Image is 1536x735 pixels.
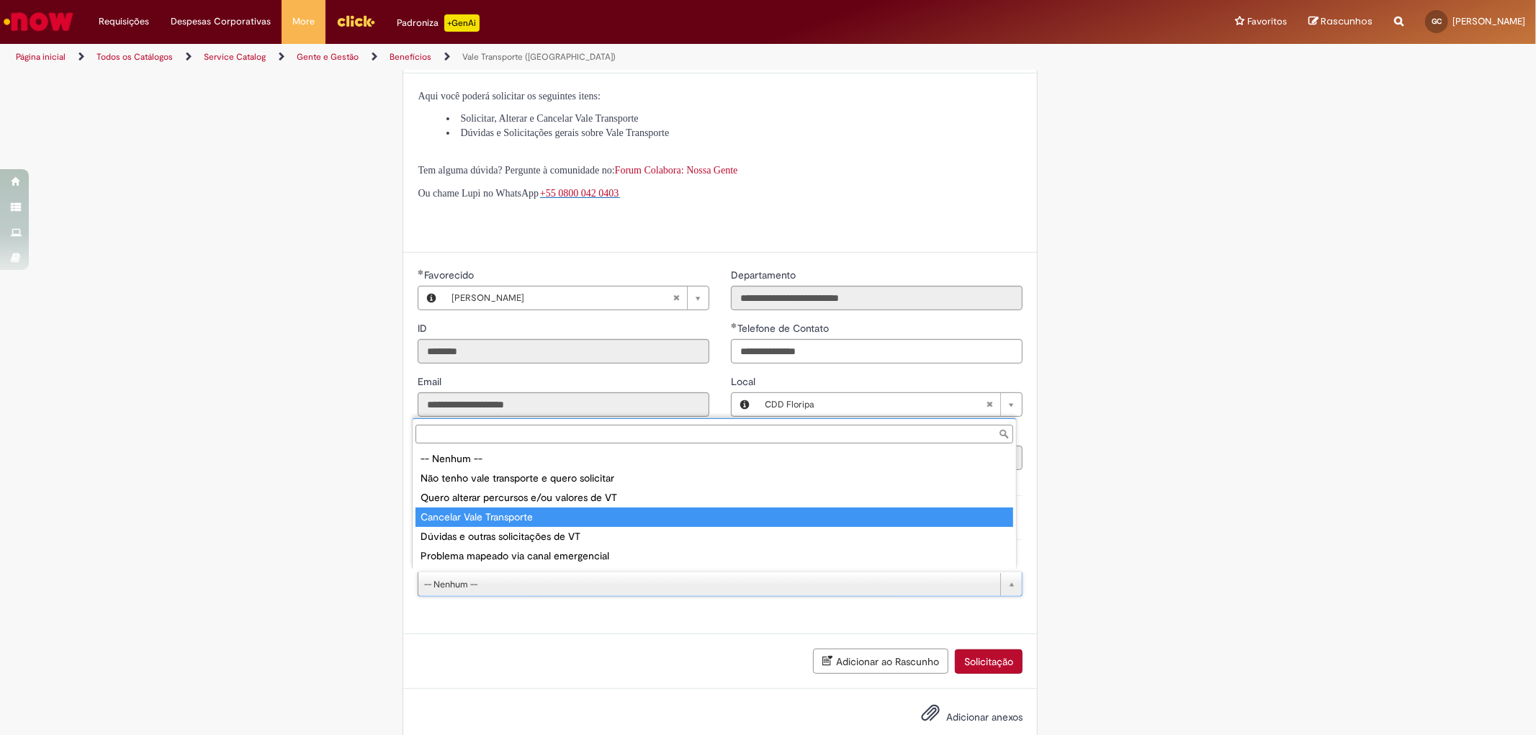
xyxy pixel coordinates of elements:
div: Problema mapeado via canal emergencial [416,546,1013,566]
div: Quero alterar percursos e/ou valores de VT [416,488,1013,508]
div: Não tenho vale transporte e quero solicitar [416,469,1013,488]
div: -- Nenhum -- [416,449,1013,469]
div: Cancelar Vale Transporte [416,508,1013,527]
div: Dúvidas e outras solicitações de VT [416,527,1013,546]
ul: Tipo da Solicitação [413,446,1016,569]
